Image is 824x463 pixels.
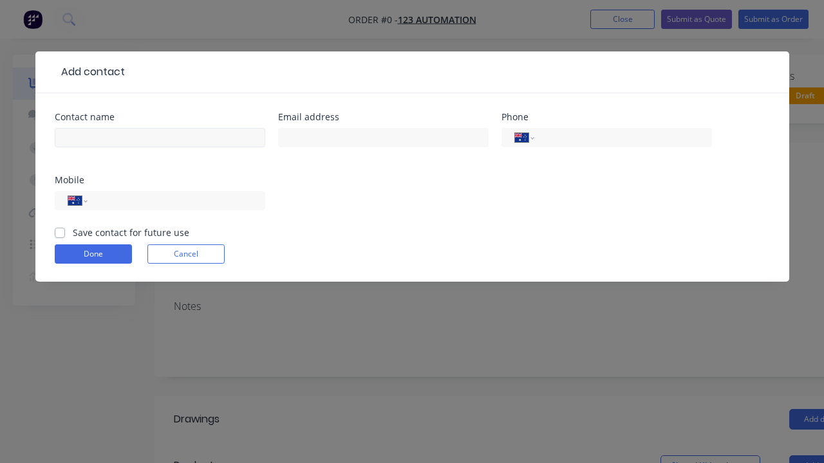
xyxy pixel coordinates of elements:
div: Email address [278,113,489,122]
div: Mobile [55,176,265,185]
button: Cancel [147,244,225,264]
div: Add contact [55,64,125,80]
button: Done [55,244,132,264]
label: Save contact for future use [73,226,189,239]
div: Phone [501,113,712,122]
div: Contact name [55,113,265,122]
